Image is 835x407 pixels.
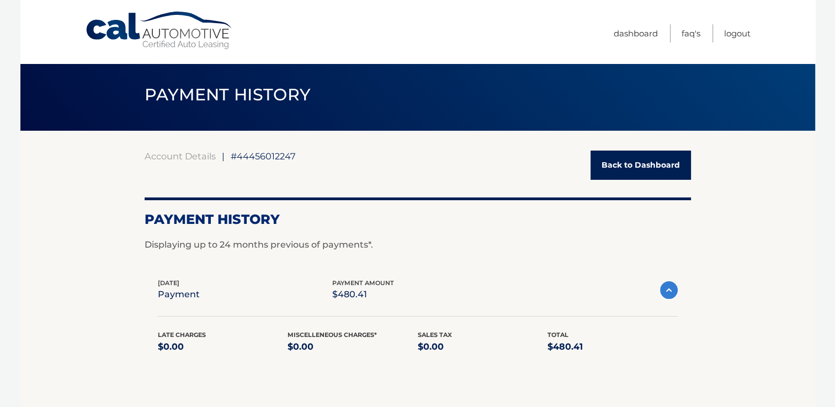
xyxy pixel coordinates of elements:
[547,331,568,339] span: Total
[682,24,700,42] a: FAQ's
[332,279,394,287] span: payment amount
[288,339,418,355] p: $0.00
[332,287,394,302] p: $480.41
[158,339,288,355] p: $0.00
[145,151,216,162] a: Account Details
[724,24,751,42] a: Logout
[145,211,691,228] h2: Payment History
[591,151,691,180] a: Back to Dashboard
[158,279,179,287] span: [DATE]
[288,331,377,339] span: Miscelleneous Charges*
[222,151,225,162] span: |
[660,281,678,299] img: accordion-active.svg
[145,238,691,251] p: Displaying up to 24 months previous of payments*.
[85,11,234,50] a: Cal Automotive
[158,331,206,339] span: Late Charges
[145,84,311,105] span: PAYMENT HISTORY
[418,339,548,355] p: $0.00
[231,151,296,162] span: #44456012247
[418,331,452,339] span: Sales Tax
[158,287,200,302] p: payment
[547,339,678,355] p: $480.41
[614,24,658,42] a: Dashboard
